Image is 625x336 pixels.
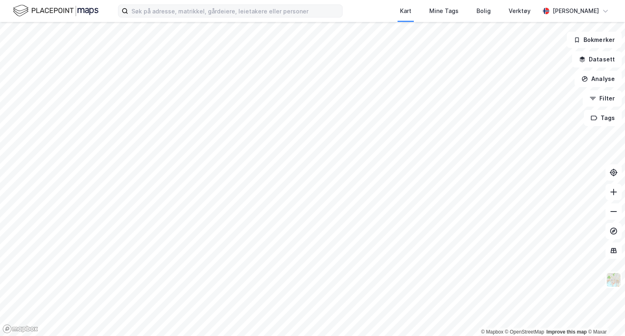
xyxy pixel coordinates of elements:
div: Mine Tags [429,6,459,16]
div: Kontrollprogram for chat [584,297,625,336]
div: [PERSON_NAME] [553,6,599,16]
div: Kart [400,6,411,16]
img: logo.f888ab2527a4732fd821a326f86c7f29.svg [13,4,98,18]
div: Bolig [476,6,491,16]
iframe: Chat Widget [584,297,625,336]
div: Verktøy [509,6,531,16]
input: Søk på adresse, matrikkel, gårdeiere, leietakere eller personer [128,5,342,17]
